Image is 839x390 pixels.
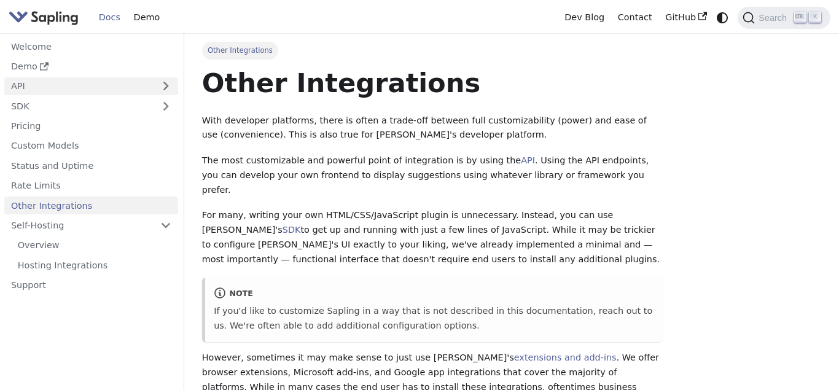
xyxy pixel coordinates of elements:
a: Demo [127,8,166,27]
a: Custom Models [4,137,178,155]
a: Dev Blog [558,8,611,27]
p: The most customizable and powerful point of integration is by using the . Using the API endpoints... [202,154,662,197]
h1: Other Integrations [202,66,662,99]
a: Pricing [4,117,178,135]
span: Search [755,13,794,23]
a: Sapling.ai [9,9,83,26]
button: Switch between dark and light mode (currently system mode) [714,9,732,26]
a: Status and Uptime [4,157,178,174]
a: Contact [611,8,659,27]
div: note [214,287,653,302]
nav: Breadcrumbs [202,42,662,59]
button: Expand sidebar category 'API' [154,77,178,95]
a: Overview [11,236,178,254]
img: Sapling.ai [9,9,79,26]
a: SDK [4,97,154,115]
p: With developer platforms, there is often a trade-off between full customizability (power) and eas... [202,114,662,143]
a: extensions and add-ins [514,353,617,362]
span: Other Integrations [202,42,278,59]
a: Other Integrations [4,197,178,214]
kbd: K [809,12,821,23]
button: Expand sidebar category 'SDK' [154,97,178,115]
a: API [4,77,154,95]
a: Rate Limits [4,177,178,195]
a: SDK [283,225,301,235]
p: If you'd like to customize Sapling in a way that is not described in this documentation, reach ou... [214,304,653,333]
a: Support [4,276,178,294]
a: Demo [4,58,178,76]
a: Docs [92,8,127,27]
a: GitHub [658,8,713,27]
a: Self-Hosting [4,217,178,235]
a: API [521,155,535,165]
button: Search (Ctrl+K) [738,7,830,29]
a: Welcome [4,37,178,55]
p: For many, writing your own HTML/CSS/JavaScript plugin is unnecessary. Instead, you can use [PERSO... [202,208,662,267]
a: Hosting Integrations [11,256,178,274]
